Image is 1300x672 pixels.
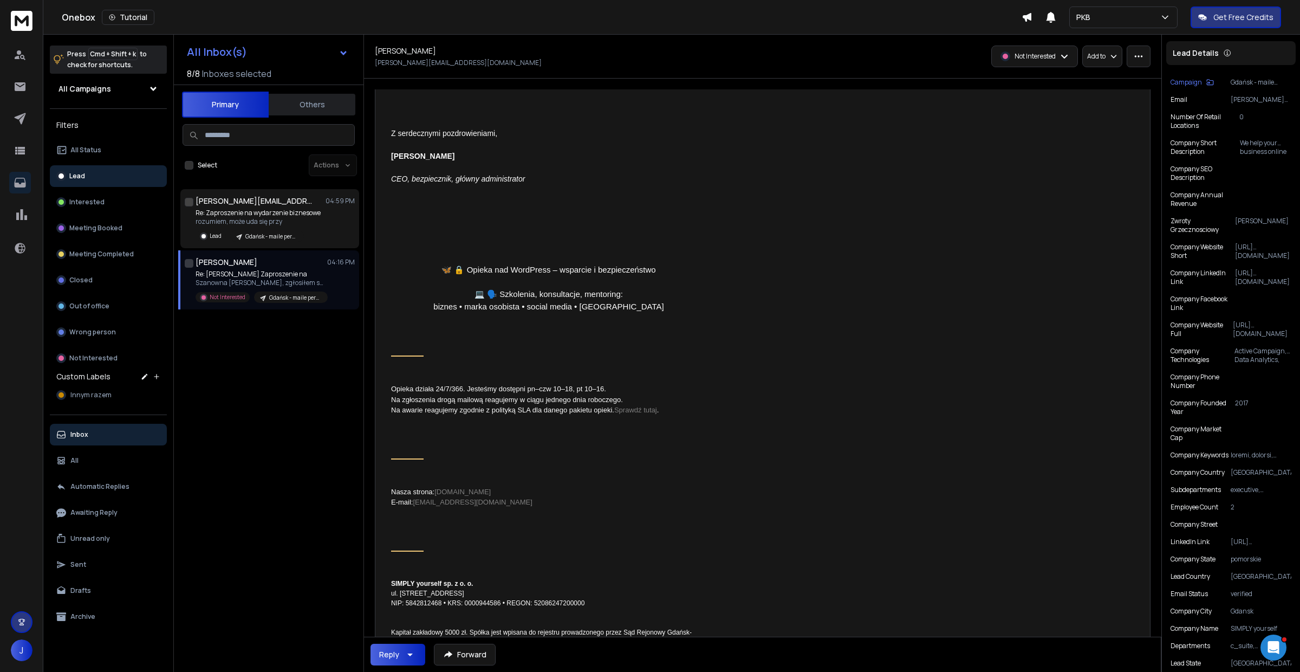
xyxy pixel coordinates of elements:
[69,198,105,206] p: Interested
[1171,590,1208,598] p: Email Status
[391,152,454,160] strong: [PERSON_NAME]
[50,384,167,406] button: Innym razem
[1171,572,1210,581] p: Lead Country
[50,191,167,213] button: Interested
[1233,321,1291,338] p: [URL][DOMAIN_NAME]
[1235,243,1291,260] p: [URL][DOMAIN_NAME]
[1171,373,1237,390] p: Company Phone Number
[1171,347,1234,364] p: Company Technologies
[178,41,357,63] button: All Inbox(s)
[56,371,110,382] h3: Custom Labels
[391,175,525,183] em: CEO, bezpiecznik, główny administrator
[50,321,167,343] button: Wrong person
[1015,52,1056,61] p: Not Interested
[69,354,118,363] p: Not Interested
[327,258,355,267] p: 04:16 PM
[245,232,297,241] p: Gdańsk - maile personalne ownerzy
[50,243,167,265] button: Meeting Completed
[1171,95,1187,104] p: Email
[1171,321,1233,338] p: Company Website Full
[187,47,247,57] h1: All Inbox(s)
[50,476,167,497] button: Automatic Replies
[370,644,425,665] button: Reply
[69,224,122,232] p: Meeting Booked
[67,49,147,70] p: Press to check for shortcuts.
[70,534,110,543] p: Unread only
[50,347,167,369] button: Not Interested
[58,83,111,94] h1: All Campaigns
[1171,642,1210,650] p: Departments
[391,128,706,185] div: Z serdecznymi pozdrowieniami,
[269,294,321,302] p: Gdańsk - maile personalne ownerzy
[50,295,167,317] button: Out of office
[1171,399,1235,416] p: Company Founded Year
[88,48,138,60] span: Cmd + Shift + k
[1171,607,1212,616] p: Company City
[1240,139,1291,156] p: We help your business online with all technical stuff, especially with your website and online ma...
[1231,538,1291,546] p: [URL][DOMAIN_NAME][PERSON_NAME]
[50,502,167,524] button: Awaiting Reply
[50,450,167,471] button: All
[50,424,167,445] button: Inbox
[1171,486,1221,494] p: Subdepartments
[196,217,321,226] p: rozumiem, może uda się przy
[413,498,532,506] a: [EMAIL_ADDRESS][DOMAIN_NAME]
[70,430,88,439] p: Inbox
[196,209,321,217] p: Re: Zaproszenie na wydarzenie biznesowe
[1231,468,1291,477] p: [GEOGRAPHIC_DATA]
[50,165,167,187] button: Lead
[70,508,118,517] p: Awaiting Reply
[70,456,79,465] p: All
[1231,503,1291,512] p: 2
[210,293,245,301] p: Not Interested
[1231,572,1291,581] p: [GEOGRAPHIC_DATA]
[50,217,167,239] button: Meeting Booked
[1171,425,1232,442] p: Company Market Cap
[391,579,706,651] div: ul. [STREET_ADDRESS] NIP: 5842812468 • KRS: 0000944586 • REGON: 52086247200000 Kapitał zakładowy ...
[70,146,101,154] p: All Status
[50,554,167,576] button: Sent
[1087,52,1106,61] p: Add to
[1231,486,1291,494] p: executive, information_technology_executive, engineering_technical, software_development, technol...
[1171,624,1218,633] p: Company Name
[441,265,655,274] span: 🦋 🔒 Opieka nad WordPress – wsparcie i bezpieczeństwo
[50,78,167,100] button: All Campaigns
[1171,503,1218,512] p: Employee Count
[326,197,355,205] p: 04:59 PM
[391,487,706,512] div: Nasza strona: E-mail:
[50,139,167,161] button: All Status
[1171,113,1239,130] p: Number of Retail Locations
[1191,7,1281,28] button: Get Free Credits
[1260,635,1286,661] iframe: Intercom live chat
[198,161,217,170] label: Select
[1173,48,1219,59] p: Lead Details
[70,482,129,491] p: Automatic Replies
[50,580,167,602] button: Drafts
[1171,78,1202,87] p: Campaign
[69,276,93,285] p: Closed
[375,59,542,67] p: [PERSON_NAME][EMAIL_ADDRESS][DOMAIN_NAME]
[1171,217,1235,234] p: Zwroty grzecznosciowy
[379,649,399,660] div: Reply
[1231,624,1291,633] p: SIMPLY yourself
[187,67,200,80] span: 8 / 8
[1171,165,1238,182] p: Company SEO Description
[1231,95,1291,104] p: [PERSON_NAME][EMAIL_ADDRESS][DOMAIN_NAME]
[1231,607,1291,616] p: Gdansk
[1235,217,1291,234] p: [PERSON_NAME]
[1171,659,1201,668] p: Lead State
[1171,243,1235,260] p: Company Website Short
[434,488,491,496] a: [DOMAIN_NAME]
[269,93,355,117] button: Others
[11,639,32,661] button: J
[70,391,112,399] span: Innym razem
[210,232,222,240] p: Lead
[50,606,167,628] button: Archive
[1235,269,1292,286] p: [URL][DOMAIN_NAME]
[1231,642,1291,650] p: c_suite, master_engineering_technical, master_information_technology
[196,196,315,206] h1: [PERSON_NAME][EMAIL_ADDRESS][DOMAIN_NAME]
[1171,139,1240,156] p: Company Short Description
[69,172,85,180] p: Lead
